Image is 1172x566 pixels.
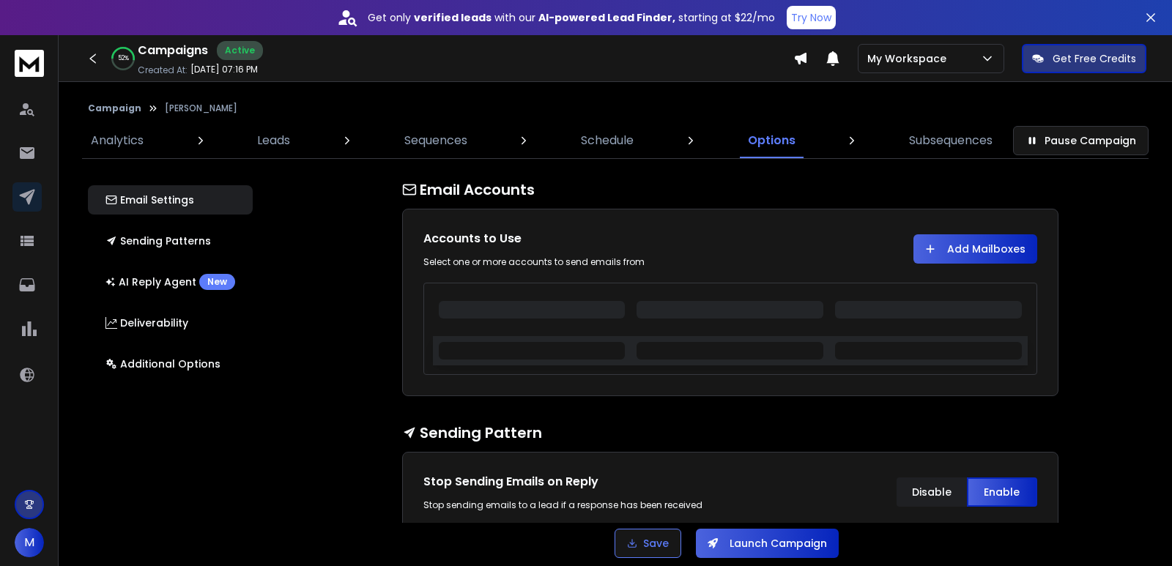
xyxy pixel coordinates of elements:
strong: AI-powered Lead Finder, [538,10,675,25]
button: Campaign [88,103,141,114]
div: Active [217,41,263,60]
p: Deliverability [105,316,188,330]
button: M [15,528,44,557]
button: Enable [967,477,1037,507]
p: Leads [257,132,290,149]
button: Save [615,529,681,558]
p: Options [748,132,795,149]
p: Sending Patterns [105,234,211,248]
a: Subsequences [900,123,1001,158]
p: Created At: [138,64,188,76]
button: Pause Campaign [1013,126,1149,155]
p: Additional Options [105,357,220,371]
p: Get only with our starting at $22/mo [368,10,775,25]
p: Try Now [791,10,831,25]
img: logo [15,50,44,77]
button: Sending Patterns [88,226,253,256]
p: My Workspace [867,51,952,66]
p: Subsequences [909,132,993,149]
h1: Email Accounts [402,179,1058,200]
p: 52 % [118,54,129,63]
p: Get Free Credits [1053,51,1136,66]
h1: Sending Pattern [402,422,1058,443]
div: Select one or more accounts to send emails from [423,256,716,268]
a: Leads [248,123,299,158]
strong: verified leads [414,10,492,25]
p: Email Settings [105,193,194,207]
p: Sequences [404,132,467,149]
button: Additional Options [88,349,253,379]
a: Sequences [396,123,476,158]
button: Try Now [787,6,836,29]
p: [PERSON_NAME] [165,103,237,114]
h1: Accounts to Use [423,230,716,247]
button: Add Mailboxes [913,234,1037,264]
p: Schedule [581,132,634,149]
p: Analytics [91,132,144,149]
h1: Stop Sending Emails on Reply [423,473,716,491]
h1: Campaigns [138,42,208,59]
a: Analytics [82,123,152,158]
button: Get Free Credits [1022,44,1146,73]
p: AI Reply Agent [105,274,235,290]
button: Disable [897,477,967,507]
button: Email Settings [88,185,253,215]
button: Deliverability [88,308,253,338]
div: Stop sending emails to a lead if a response has been received [423,499,716,511]
p: [DATE] 07:16 PM [190,64,258,75]
a: Schedule [572,123,642,158]
a: Options [739,123,804,158]
div: New [199,274,235,290]
button: AI Reply AgentNew [88,267,253,297]
button: Launch Campaign [696,529,839,558]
